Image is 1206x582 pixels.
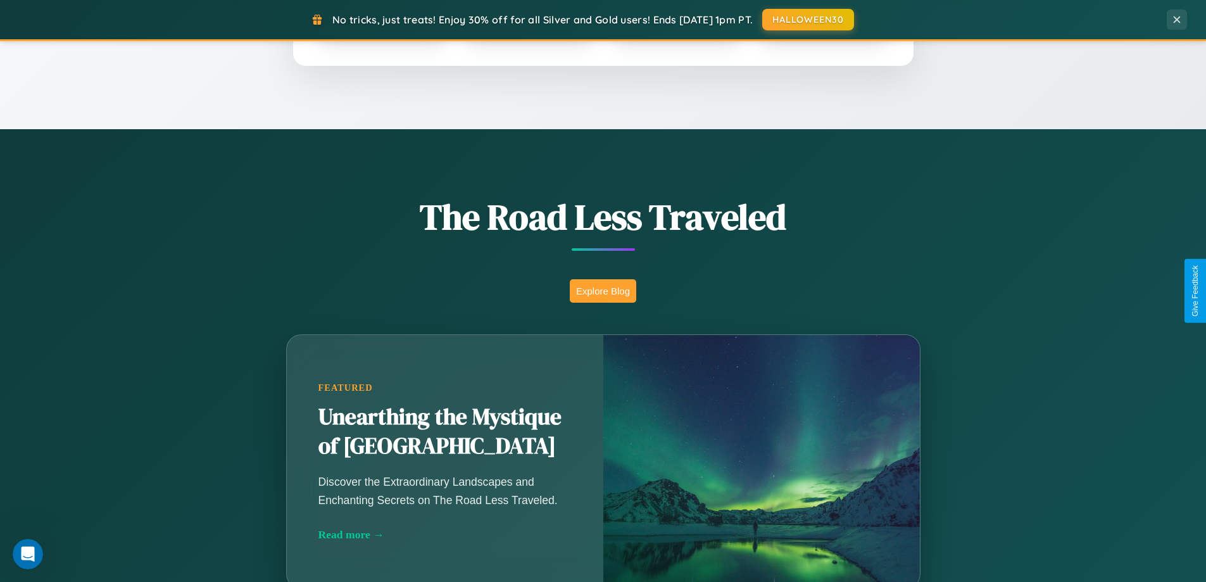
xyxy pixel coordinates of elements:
span: No tricks, just treats! Enjoy 30% off for all Silver and Gold users! Ends [DATE] 1pm PT. [332,13,753,26]
h2: Unearthing the Mystique of [GEOGRAPHIC_DATA] [318,403,572,461]
h1: The Road Less Traveled [223,193,983,241]
div: Give Feedback [1191,265,1200,317]
p: Discover the Extraordinary Landscapes and Enchanting Secrets on The Road Less Traveled. [318,473,572,509]
div: Featured [318,383,572,393]
button: HALLOWEEN30 [762,9,854,30]
button: Explore Blog [570,279,636,303]
iframe: Intercom live chat [13,539,43,569]
div: Read more → [318,528,572,541]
